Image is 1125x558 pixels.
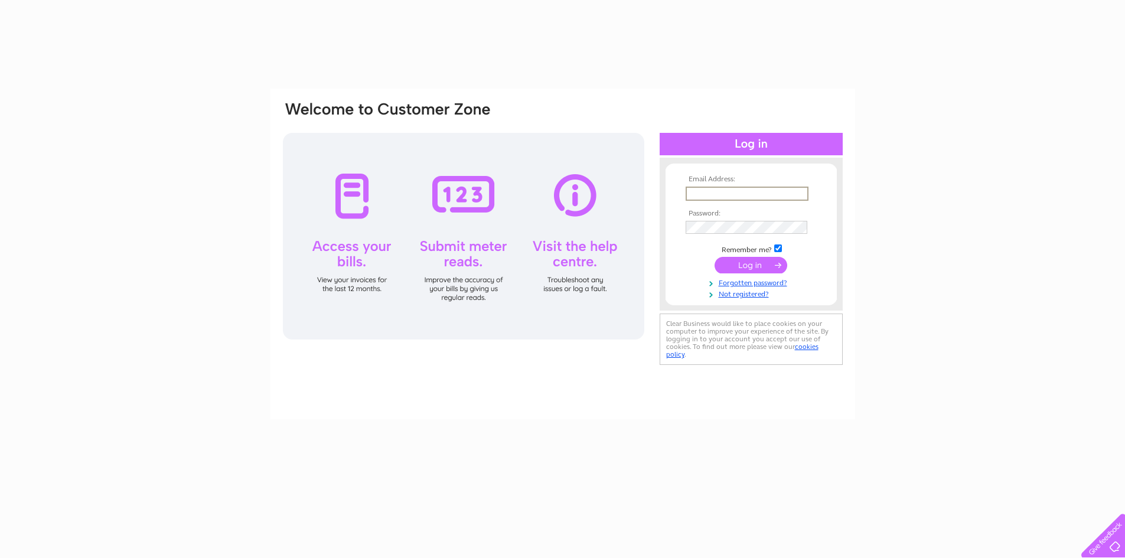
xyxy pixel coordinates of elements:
[683,175,820,184] th: Email Address:
[686,276,820,288] a: Forgotten password?
[683,210,820,218] th: Password:
[683,243,820,254] td: Remember me?
[715,257,787,273] input: Submit
[686,288,820,299] a: Not registered?
[666,342,819,358] a: cookies policy
[660,314,843,365] div: Clear Business would like to place cookies on your computer to improve your experience of the sit...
